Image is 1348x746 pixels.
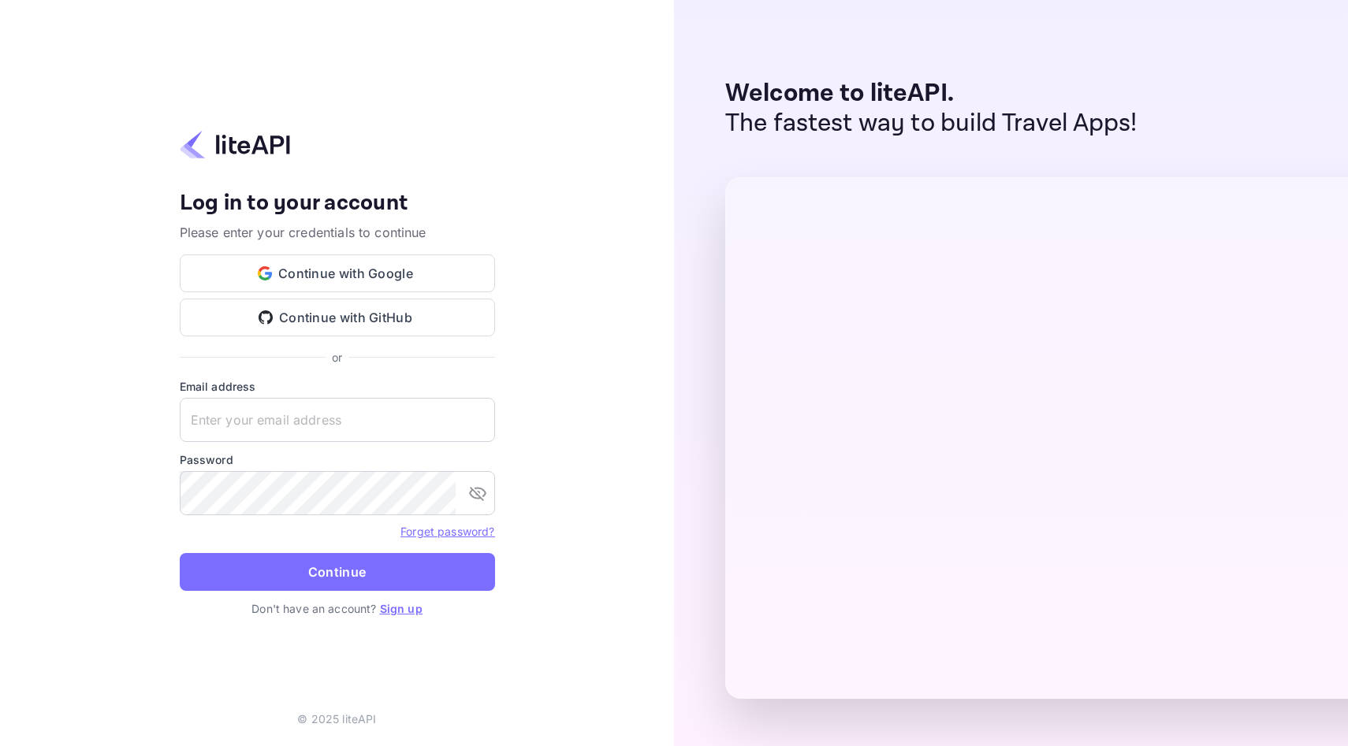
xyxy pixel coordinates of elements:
[180,254,495,292] button: Continue with Google
[180,378,495,395] label: Email address
[180,553,495,591] button: Continue
[380,602,423,615] a: Sign up
[400,525,494,538] a: Forget password?
[180,223,495,242] p: Please enter your credentials to continue
[725,109,1138,139] p: The fastest way to build Travel Apps!
[180,398,495,442] input: Enter your email address
[180,129,290,160] img: liteapi
[180,299,495,336] button: Continue with GitHub
[297,711,376,727] p: © 2025 liteAPI
[180,451,495,468] label: Password
[400,523,494,539] a: Forget password?
[180,190,495,217] h4: Log in to your account
[332,349,342,366] p: or
[462,477,493,509] button: toggle password visibility
[180,600,495,617] p: Don't have an account?
[725,79,1138,109] p: Welcome to liteAPI.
